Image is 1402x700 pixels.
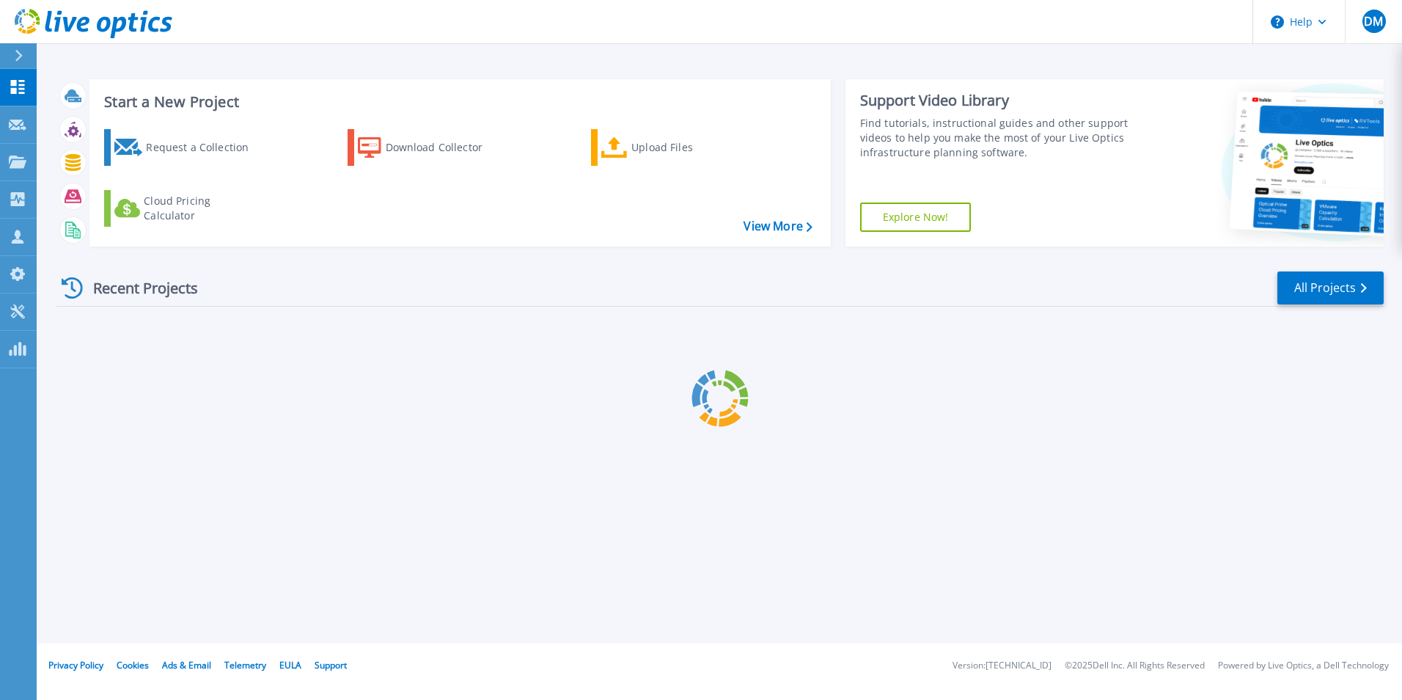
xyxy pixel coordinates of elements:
a: Cloud Pricing Calculator [104,190,268,227]
div: Recent Projects [56,270,218,306]
div: Download Collector [386,133,503,162]
a: Cookies [117,659,149,671]
a: Upload Files [591,129,755,166]
li: Version: [TECHNICAL_ID] [953,661,1051,671]
a: Download Collector [348,129,511,166]
a: All Projects [1277,271,1384,305]
li: © 2025 Dell Inc. All Rights Reserved [1065,661,1205,671]
a: Support [315,659,347,671]
div: Upload Files [631,133,749,162]
a: Explore Now! [860,203,972,232]
a: Ads & Email [162,659,211,671]
span: DM [1364,15,1383,27]
a: Privacy Policy [48,659,103,671]
a: EULA [279,659,301,671]
div: Request a Collection [146,133,263,162]
div: Cloud Pricing Calculator [144,194,261,223]
a: View More [744,219,812,233]
div: Support Video Library [860,91,1134,110]
a: Telemetry [224,659,266,671]
h3: Start a New Project [104,94,812,110]
a: Request a Collection [104,129,268,166]
li: Powered by Live Optics, a Dell Technology [1218,661,1389,671]
div: Find tutorials, instructional guides and other support videos to help you make the most of your L... [860,116,1134,160]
